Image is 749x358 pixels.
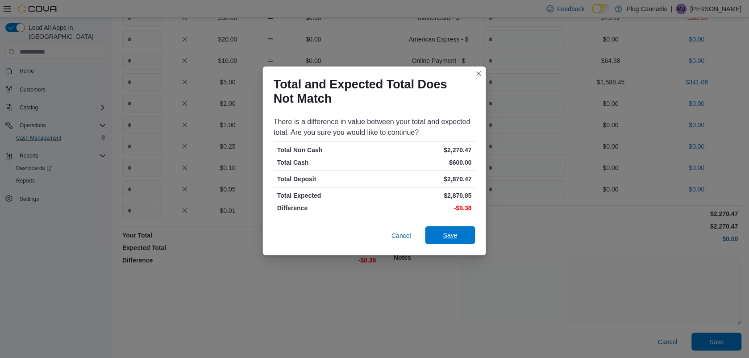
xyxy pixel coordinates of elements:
p: $2,870.47 [376,175,472,183]
p: Difference [277,204,373,212]
button: Cancel [388,227,415,245]
p: Total Non Cash [277,146,373,154]
button: Save [425,226,475,244]
p: Total Deposit [277,175,373,183]
span: Cancel [391,231,411,240]
h1: Total and Expected Total Does Not Match [274,77,468,106]
p: Total Cash [277,158,373,167]
button: Closes this modal window [474,68,484,79]
p: $600.00 [376,158,472,167]
p: Total Expected [277,191,373,200]
p: $2,870.85 [376,191,472,200]
p: -$0.38 [376,204,472,212]
div: There is a difference in value between your total and expected total. Are you sure you would like... [274,117,475,138]
p: $2,270.47 [376,146,472,154]
span: Save [443,231,458,240]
